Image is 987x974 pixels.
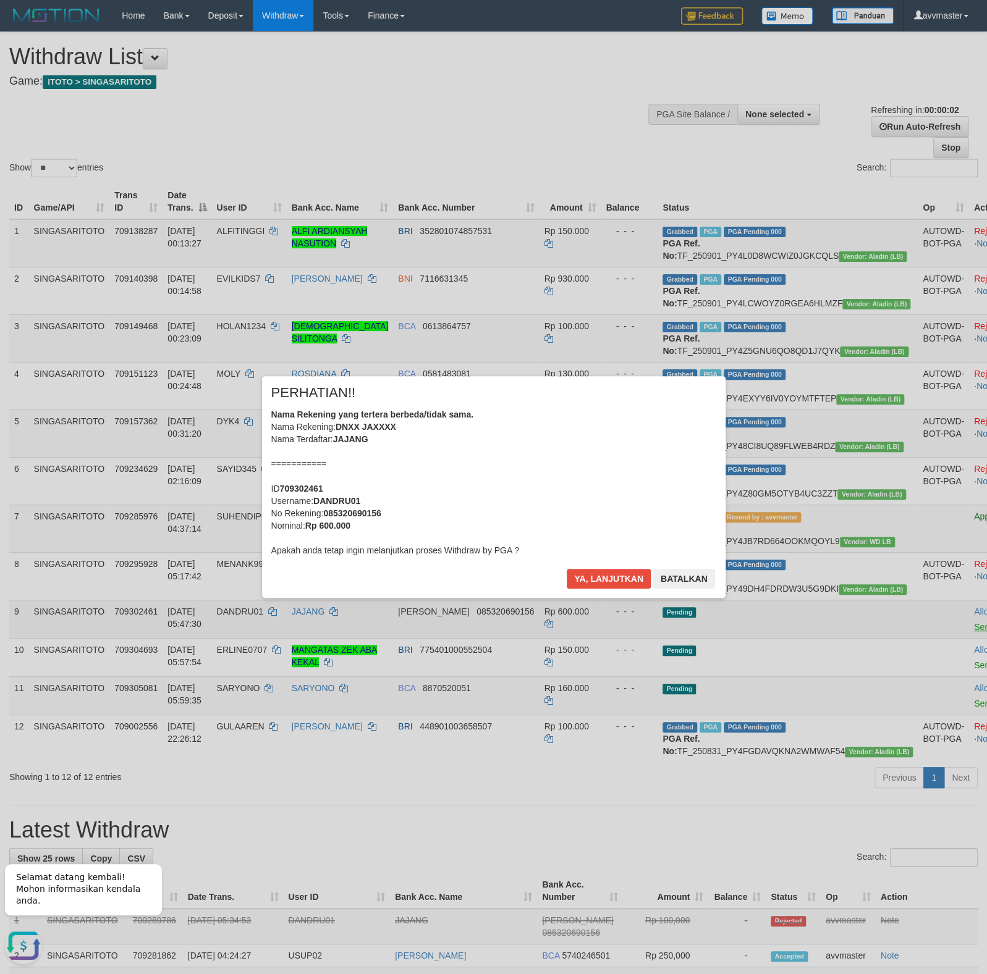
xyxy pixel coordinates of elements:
b: Nama Rekening yang tertera berbeda/tidak sama. [271,409,474,419]
b: DANDRU01 [313,496,360,506]
button: Open LiveChat chat widget [5,72,42,109]
b: JAJANG [333,434,368,444]
b: Rp 600.000 [305,521,350,531]
span: PERHATIAN!! [271,387,356,399]
span: Selamat datang kembali! Mohon informasikan kendala anda. [16,17,140,51]
button: Ya, lanjutkan [567,569,651,589]
div: Nama Rekening: Nama Terdaftar: =========== ID Username: No Rekening: Nominal: Apakah anda tetap i... [271,408,716,556]
b: 709302461 [280,484,323,493]
b: DNXX JAXXXX [336,422,396,432]
button: Batalkan [653,569,715,589]
b: 085320690156 [323,508,381,518]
